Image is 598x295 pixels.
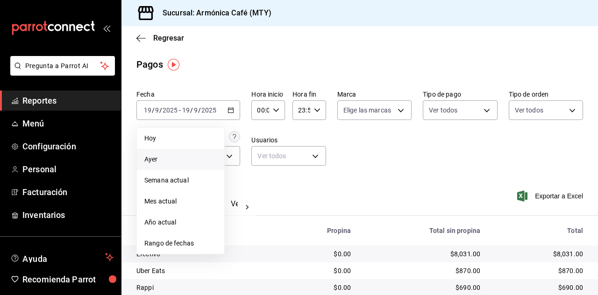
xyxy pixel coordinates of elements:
[190,106,193,114] span: /
[159,106,162,114] span: /
[136,34,184,42] button: Regresar
[168,59,179,70] img: Tooltip marker
[153,34,184,42] span: Regresar
[423,91,497,98] label: Tipo de pago
[198,106,201,114] span: /
[251,146,326,166] div: Ver todos
[429,105,457,115] span: Ver todos
[136,283,263,292] div: Rappi
[366,249,480,259] div: $8,031.00
[366,266,480,275] div: $870.00
[509,91,583,98] label: Tipo de orden
[278,283,351,292] div: $0.00
[22,252,101,263] span: Ayuda
[495,227,583,234] div: Total
[103,24,110,32] button: open_drawer_menu
[144,239,217,248] span: Rango de fechas
[251,137,326,143] label: Usuarios
[136,57,163,71] div: Pagos
[495,266,583,275] div: $870.00
[292,91,326,98] label: Hora fin
[22,163,114,176] span: Personal
[278,249,351,259] div: $0.00
[179,106,181,114] span: -
[10,56,115,76] button: Pregunta a Parrot AI
[152,106,155,114] span: /
[162,106,178,114] input: ----
[136,91,240,98] label: Fecha
[515,105,543,115] span: Ver todos
[519,190,583,202] button: Exportar a Excel
[136,266,263,275] div: Uber Eats
[22,209,114,221] span: Inventarios
[343,105,391,115] span: Elige las marcas
[278,227,351,234] div: Propina
[144,218,217,227] span: Año actual
[22,94,114,107] span: Reportes
[337,91,412,98] label: Marca
[143,106,152,114] input: --
[193,106,198,114] input: --
[25,61,100,71] span: Pregunta a Parrot AI
[7,68,115,77] a: Pregunta a Parrot AI
[22,117,114,130] span: Menú
[231,199,266,215] button: Ver pagos
[22,186,114,198] span: Facturación
[495,283,583,292] div: $690.00
[155,7,271,19] h3: Sucursal: Armónica Café (MTY)
[201,106,217,114] input: ----
[366,227,480,234] div: Total sin propina
[366,283,480,292] div: $690.00
[144,155,217,164] span: Ayer
[495,249,583,259] div: $8,031.00
[22,140,114,153] span: Configuración
[155,106,159,114] input: --
[22,273,114,286] span: Recomienda Parrot
[144,176,217,185] span: Semana actual
[251,91,285,98] label: Hora inicio
[144,133,217,143] span: Hoy
[144,197,217,206] span: Mes actual
[278,266,351,275] div: $0.00
[182,106,190,114] input: --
